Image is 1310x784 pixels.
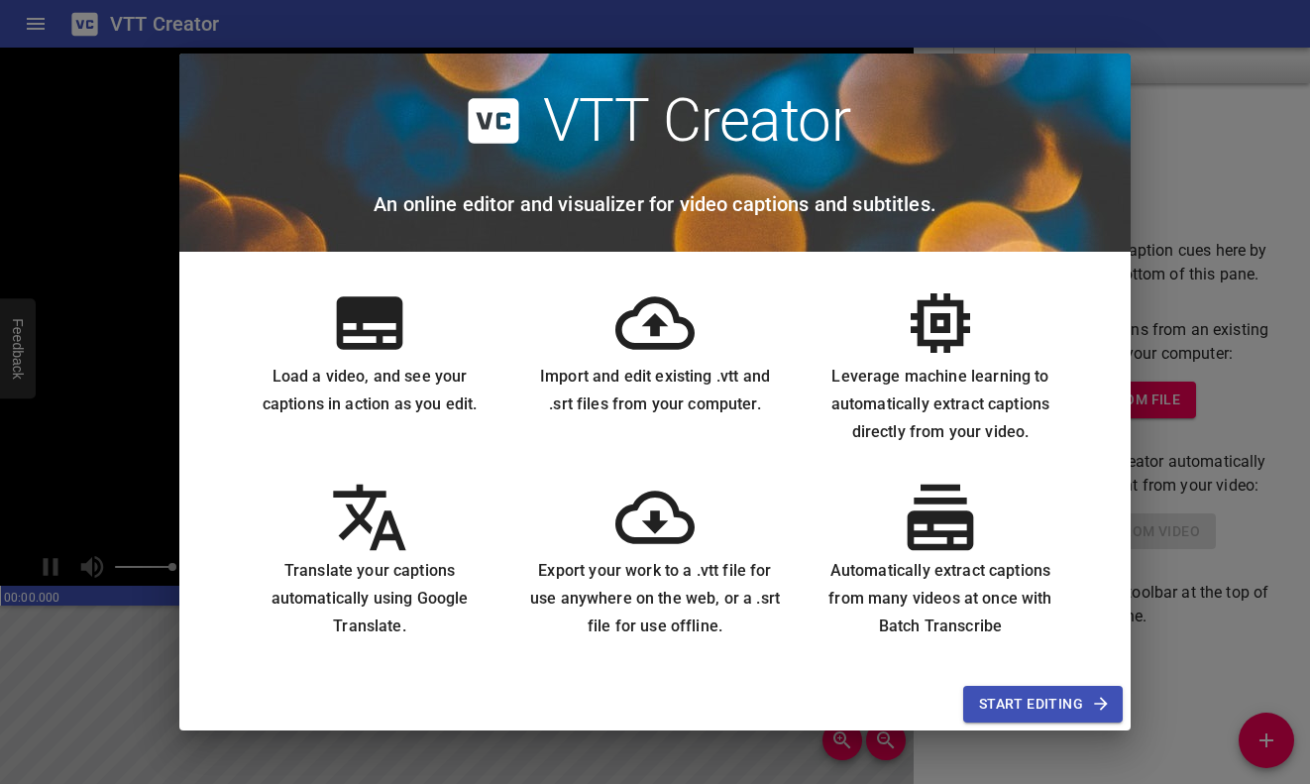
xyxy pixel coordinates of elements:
[374,188,936,220] h6: An online editor and visualizer for video captions and subtitles.
[963,686,1123,723] button: Start Editing
[543,85,851,157] h2: VTT Creator
[814,363,1067,446] h6: Leverage machine learning to automatically extract captions directly from your video.
[243,363,496,418] h6: Load a video, and see your captions in action as you edit.
[814,557,1067,640] h6: Automatically extract captions from many videos at once with Batch Transcribe
[979,692,1107,717] span: Start Editing
[243,557,496,640] h6: Translate your captions automatically using Google Translate.
[528,557,782,640] h6: Export your work to a .vtt file for use anywhere on the web, or a .srt file for use offline.
[528,363,782,418] h6: Import and edit existing .vtt and .srt files from your computer.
